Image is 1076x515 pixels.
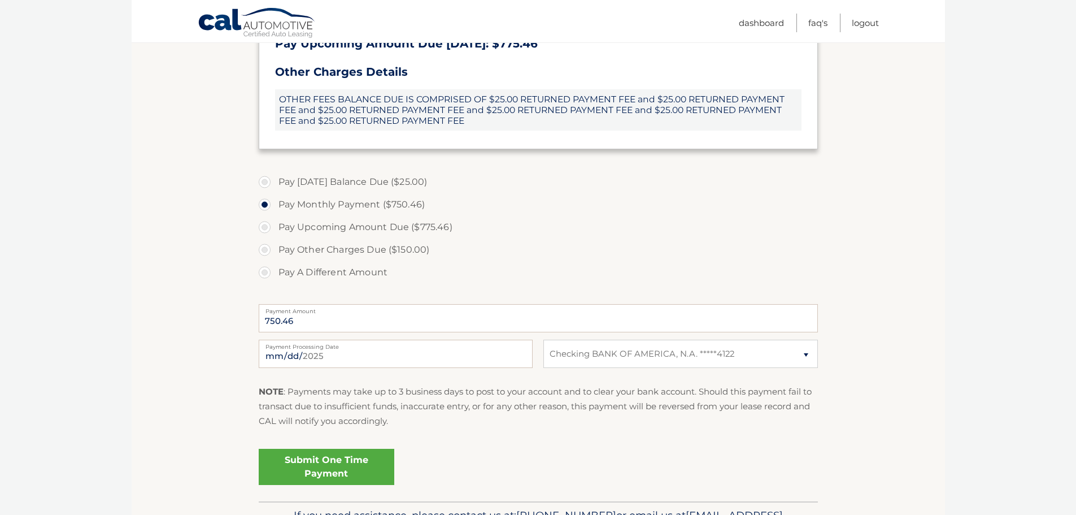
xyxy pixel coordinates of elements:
[259,340,533,349] label: Payment Processing Date
[852,14,879,32] a: Logout
[259,261,818,284] label: Pay A Different Amount
[259,340,533,368] input: Payment Date
[259,386,284,397] strong: NOTE
[259,193,818,216] label: Pay Monthly Payment ($750.46)
[259,449,394,485] a: Submit One Time Payment
[259,216,818,239] label: Pay Upcoming Amount Due ($775.46)
[275,89,801,131] span: OTHER FEES BALANCE DUE IS COMPRISED OF $25.00 RETURNED PAYMENT FEE and $25.00 RETURNED PAYMENT FE...
[808,14,827,32] a: FAQ's
[259,304,818,332] input: Payment Amount
[275,37,801,51] h3: Pay Upcoming Amount Due [DATE]: $775.46
[259,384,818,429] p: : Payments may take up to 3 business days to post to your account and to clear your bank account....
[259,304,818,313] label: Payment Amount
[275,65,801,79] h3: Other Charges Details
[739,14,784,32] a: Dashboard
[259,239,818,261] label: Pay Other Charges Due ($150.00)
[198,7,316,40] a: Cal Automotive
[259,171,818,193] label: Pay [DATE] Balance Due ($25.00)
